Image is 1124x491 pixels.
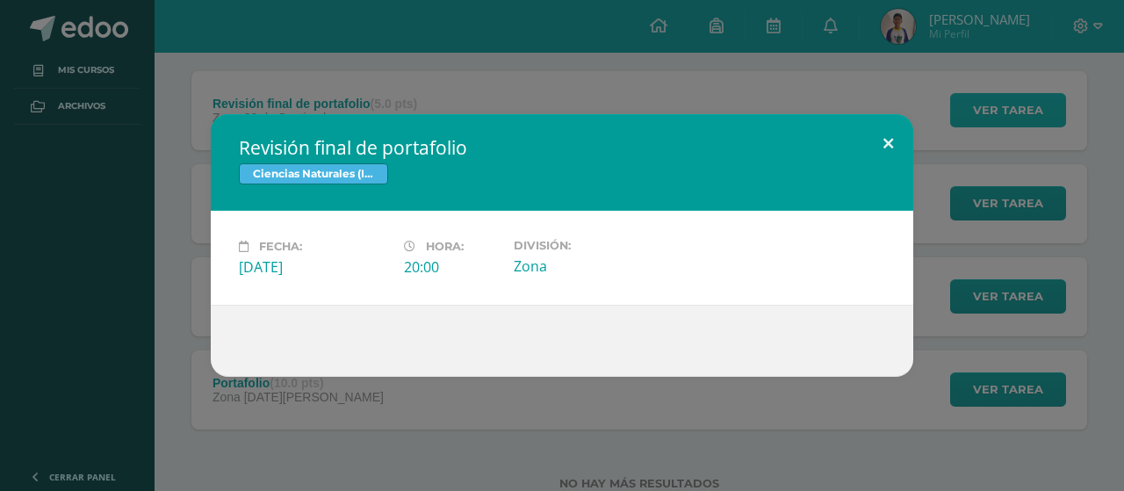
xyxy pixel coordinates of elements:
[514,256,665,276] div: Zona
[426,240,464,253] span: Hora:
[239,257,390,277] div: [DATE]
[404,257,500,277] div: 20:00
[514,239,665,252] label: División:
[239,135,885,160] h2: Revisión final de portafolio
[259,240,302,253] span: Fecha:
[863,114,913,174] button: Close (Esc)
[239,163,388,184] span: Ciencias Naturales (Introducción a la Química)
